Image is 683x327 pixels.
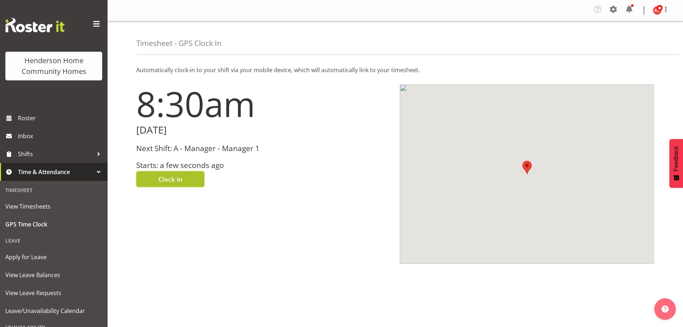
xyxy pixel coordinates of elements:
span: Inbox [18,131,104,141]
img: help-xxl-2.png [661,305,669,313]
button: Feedback - Show survey [669,139,683,188]
button: Clock In [136,171,204,187]
div: Leave [2,233,106,248]
span: View Leave Balances [5,270,102,280]
div: Timesheet [2,183,106,197]
span: Leave/Unavailability Calendar [5,305,102,316]
h4: Timesheet - GPS Clock In [136,39,222,47]
span: Shifts [18,149,93,159]
a: Leave/Unavailability Calendar [2,302,106,320]
h3: Starts: a few seconds ago [136,161,391,169]
p: Automatically clock-in to your shift via your mobile device, which will automatically link to you... [136,66,654,74]
span: Clock In [158,174,182,184]
h3: Next Shift: A - Manager - Manager 1 [136,144,391,153]
span: Time & Attendance [18,167,93,177]
a: Apply for Leave [2,248,106,266]
div: Henderson Home Community Homes [13,55,95,77]
img: kirsty-crossley8517.jpg [653,6,661,15]
span: View Leave Requests [5,288,102,298]
span: GPS Time Clock [5,219,102,230]
span: Apply for Leave [5,252,102,262]
img: Rosterit website logo [5,18,65,32]
a: GPS Time Clock [2,215,106,233]
a: View Timesheets [2,197,106,215]
span: View Timesheets [5,201,102,212]
span: Roster [18,113,104,123]
h1: 8:30am [136,84,391,123]
h2: [DATE] [136,125,391,136]
span: Feedback [673,146,679,171]
a: View Leave Requests [2,284,106,302]
a: View Leave Balances [2,266,106,284]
